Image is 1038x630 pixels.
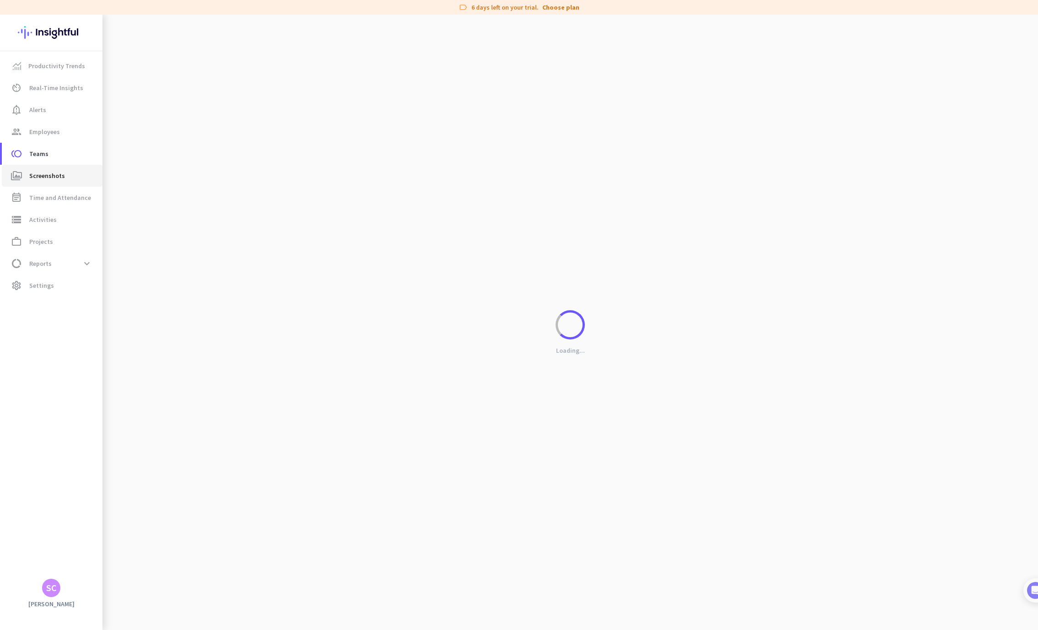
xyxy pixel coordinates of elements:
button: expand_more [79,255,95,272]
span: Time and Attendance [29,192,91,203]
span: Settings [29,280,54,291]
a: Choose plan [542,3,579,12]
a: notification_importantAlerts [2,99,102,121]
span: Teams [29,148,48,159]
i: notification_important [11,104,22,115]
i: storage [11,214,22,225]
i: event_note [11,192,22,203]
span: Reports [29,258,52,269]
a: work_outlineProjects [2,231,102,253]
a: settingsSettings [2,275,102,296]
span: Projects [29,236,53,247]
span: Productivity Trends [28,60,85,71]
span: Real-Time Insights [29,82,83,93]
i: perm_media [11,170,22,181]
i: group [11,126,22,137]
a: storageActivities [2,209,102,231]
a: data_usageReportsexpand_more [2,253,102,275]
i: settings [11,280,22,291]
a: perm_mediaScreenshots [2,165,102,187]
i: data_usage [11,258,22,269]
a: event_noteTime and Attendance [2,187,102,209]
i: toll [11,148,22,159]
div: SC [46,583,57,592]
a: groupEmployees [2,121,102,143]
span: Alerts [29,104,46,115]
span: Employees [29,126,60,137]
span: Activities [29,214,57,225]
span: Screenshots [29,170,65,181]
i: work_outline [11,236,22,247]
a: av_timerReal-Time Insights [2,77,102,99]
i: label [459,3,468,12]
a: menu-itemProductivity Trends [2,55,102,77]
i: av_timer [11,82,22,93]
img: Insightful logo [18,15,85,50]
p: Loading... [556,346,585,355]
img: menu-item [13,62,21,70]
a: tollTeams [2,143,102,165]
